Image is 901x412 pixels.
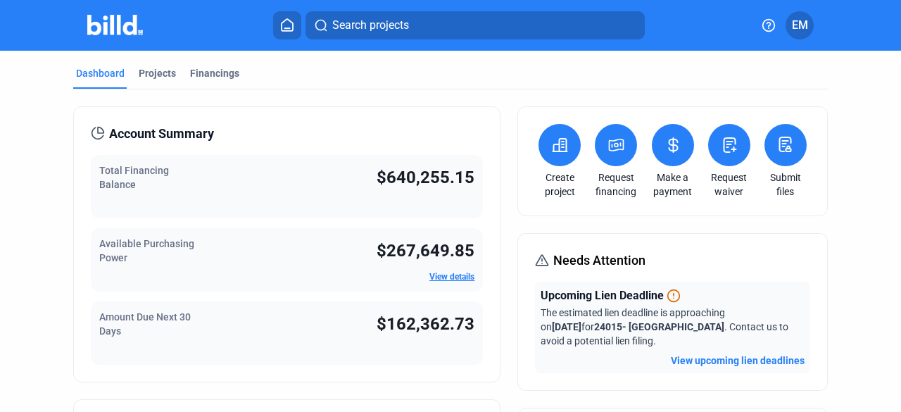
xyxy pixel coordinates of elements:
a: Make a payment [648,170,698,199]
span: $267,649.85 [377,241,474,261]
span: Amount Due Next 30 Days [99,311,191,337]
span: Total Financing Balance [99,165,169,190]
span: Search projects [332,17,409,34]
a: Request financing [591,170,641,199]
button: Search projects [305,11,645,39]
div: Projects [139,66,176,80]
a: View details [429,272,474,282]
span: 24015- [GEOGRAPHIC_DATA] [594,321,724,332]
button: View upcoming lien deadlines [671,354,805,368]
span: [DATE] [552,321,581,332]
span: $162,362.73 [377,314,474,334]
img: Billd Company Logo [87,15,143,35]
span: The estimated lien deadline is approaching on for . Contact us to avoid a potential lien filing. [541,307,788,347]
span: Account Summary [109,124,214,144]
span: EM [792,17,808,34]
span: Available Purchasing Power [99,238,194,263]
div: Financings [190,66,239,80]
a: Create project [535,170,584,199]
span: $640,255.15 [377,168,474,187]
a: Submit files [761,170,810,199]
span: Needs Attention [553,251,645,270]
span: Upcoming Lien Deadline [541,287,664,304]
button: EM [786,11,814,39]
div: Dashboard [76,66,125,80]
a: Request waiver [705,170,754,199]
